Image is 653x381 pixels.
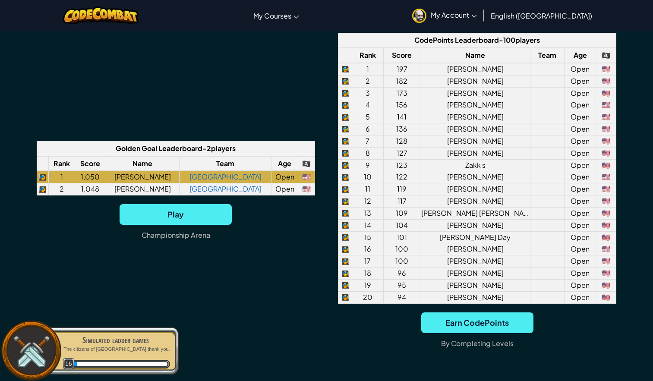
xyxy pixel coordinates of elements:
[420,195,530,208] td: [PERSON_NAME]
[338,87,352,99] td: python
[338,231,352,243] td: python
[565,135,596,147] td: Open
[565,183,596,195] td: Open
[338,159,352,171] td: python
[412,9,426,23] img: avatar
[106,171,180,183] td: [PERSON_NAME]
[384,280,420,292] td: 95
[384,195,420,208] td: 117
[596,171,616,183] td: United States
[420,63,530,75] td: [PERSON_NAME]
[180,156,271,171] th: Team
[298,183,315,195] td: United States
[271,156,298,171] th: Age
[596,280,616,292] td: United States
[352,183,383,195] td: 11
[352,99,383,111] td: 4
[565,75,596,87] td: Open
[352,111,383,123] td: 5
[352,75,383,87] td: 2
[565,159,596,171] td: Open
[352,87,383,99] td: 3
[384,255,420,268] td: 100
[596,87,616,99] td: United States
[352,243,383,255] td: 16
[499,35,503,44] span: -
[189,184,262,193] a: [GEOGRAPHIC_DATA]
[384,147,420,159] td: 127
[596,207,616,219] td: United States
[420,280,530,292] td: [PERSON_NAME]
[298,171,315,183] td: United States
[596,135,616,147] td: United States
[421,312,533,333] span: Earn CodePoints
[596,231,616,243] td: United States
[249,4,303,27] a: My Courses
[338,75,352,87] td: python
[338,111,352,123] td: python
[486,4,596,27] a: English ([GEOGRAPHIC_DATA])
[384,63,420,75] td: 197
[352,63,383,75] td: 1
[202,144,207,153] span: -
[338,63,352,75] td: python
[338,195,352,208] td: python
[420,255,530,268] td: [PERSON_NAME]
[48,183,75,195] td: 2
[75,171,106,183] td: 1,050
[120,204,232,225] a: Play
[352,147,383,159] td: 8
[384,135,420,147] td: 128
[352,171,383,183] td: 10
[530,48,564,63] th: Team
[420,111,530,123] td: [PERSON_NAME]
[565,123,596,135] td: Open
[48,171,75,183] td: 1
[565,255,596,268] td: Open
[565,243,596,255] td: Open
[352,207,383,219] td: 13
[420,231,530,243] td: [PERSON_NAME] Day
[338,183,352,195] td: python
[384,87,420,99] td: 173
[116,144,157,153] span: Golden Goal
[352,159,383,171] td: 9
[384,111,420,123] td: 141
[384,183,420,195] td: 119
[352,195,383,208] td: 12
[338,99,352,111] td: python
[384,171,420,183] td: 122
[37,183,48,195] td: python
[338,268,352,280] td: python
[48,156,75,171] th: Rank
[384,219,420,231] td: 104
[211,144,236,153] span: players
[352,48,383,63] th: Rank
[298,156,315,171] th: 🏴‍☠️
[596,219,616,231] td: United States
[338,255,352,268] td: python
[338,291,352,303] td: python
[63,6,139,24] img: CodeCombat logo
[338,123,352,135] td: python
[420,147,530,159] td: [PERSON_NAME]
[491,11,592,20] span: English ([GEOGRAPHIC_DATA])
[338,147,352,159] td: python
[420,159,530,171] td: Zakk s
[384,207,420,219] td: 109
[352,123,383,135] td: 6
[420,87,530,99] td: [PERSON_NAME]
[596,291,616,303] td: United States
[352,280,383,292] td: 19
[420,291,530,303] td: [PERSON_NAME]
[75,156,106,171] th: Score
[384,231,420,243] td: 101
[596,48,616,63] th: 🏴‍☠️
[253,11,291,20] span: My Courses
[37,171,48,183] td: python
[338,280,352,292] td: python
[596,195,616,208] td: United States
[12,331,51,371] img: swords.png
[420,219,530,231] td: [PERSON_NAME]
